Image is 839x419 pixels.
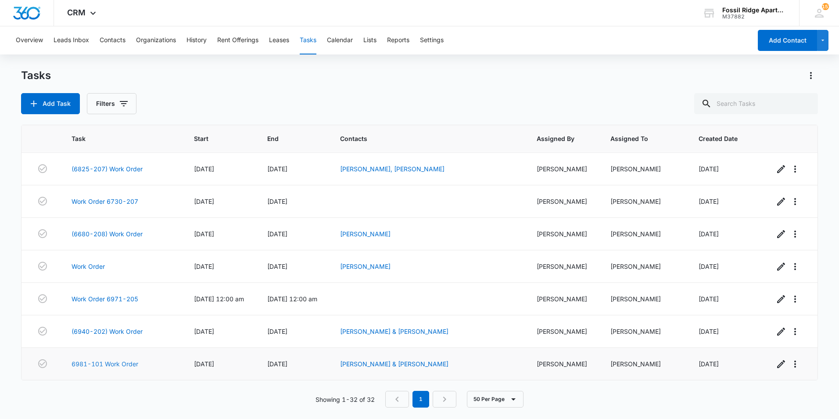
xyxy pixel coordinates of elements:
[72,164,143,173] a: (6825-207) Work Order
[804,69,818,83] button: Actions
[537,197,589,206] div: [PERSON_NAME]
[67,8,86,17] span: CRM
[610,197,678,206] div: [PERSON_NAME]
[269,26,289,54] button: Leases
[300,26,316,54] button: Tasks
[21,93,80,114] button: Add Task
[340,230,391,238] a: [PERSON_NAME]
[194,295,244,303] span: [DATE] 12:00 am
[72,262,105,271] a: Work Order
[72,294,138,303] a: Work Order 6971-205
[340,328,448,335] a: [PERSON_NAME] & [PERSON_NAME]
[420,26,444,54] button: Settings
[537,359,589,368] div: [PERSON_NAME]
[699,328,719,335] span: [DATE]
[267,328,287,335] span: [DATE]
[537,327,589,336] div: [PERSON_NAME]
[267,230,287,238] span: [DATE]
[722,7,786,14] div: account name
[194,230,214,238] span: [DATE]
[694,93,818,114] input: Search Tasks
[722,14,786,20] div: account id
[72,197,138,206] a: Work Order 6730-207
[340,360,448,368] a: [PERSON_NAME] & [PERSON_NAME]
[385,391,456,408] nav: Pagination
[363,26,376,54] button: Lists
[699,165,719,173] span: [DATE]
[194,263,214,270] span: [DATE]
[21,69,51,82] h1: Tasks
[387,26,409,54] button: Reports
[758,30,817,51] button: Add Contact
[699,295,719,303] span: [DATE]
[267,263,287,270] span: [DATE]
[194,360,214,368] span: [DATE]
[340,165,445,173] a: [PERSON_NAME], [PERSON_NAME]
[194,198,214,205] span: [DATE]
[699,230,719,238] span: [DATE]
[467,391,523,408] button: 50 Per Page
[340,263,391,270] a: [PERSON_NAME]
[194,328,214,335] span: [DATE]
[267,165,287,173] span: [DATE]
[136,26,176,54] button: Organizations
[267,360,287,368] span: [DATE]
[72,359,138,368] a: 6981-101 Work Order
[54,26,89,54] button: Leads Inbox
[412,391,429,408] em: 1
[537,229,589,238] div: [PERSON_NAME]
[72,327,143,336] a: (6940-202) Work Order
[316,395,375,404] p: Showing 1-32 of 32
[537,164,589,173] div: [PERSON_NAME]
[610,164,678,173] div: [PERSON_NAME]
[610,294,678,303] div: [PERSON_NAME]
[822,3,829,10] div: notifications count
[100,26,125,54] button: Contacts
[822,3,829,10] span: 151
[87,93,136,114] button: Filters
[537,294,589,303] div: [PERSON_NAME]
[699,198,719,205] span: [DATE]
[267,198,287,205] span: [DATE]
[699,360,719,368] span: [DATE]
[699,134,740,143] span: Created Date
[610,229,678,238] div: [PERSON_NAME]
[610,134,665,143] span: Assigned To
[537,262,589,271] div: [PERSON_NAME]
[186,26,207,54] button: History
[610,262,678,271] div: [PERSON_NAME]
[340,134,502,143] span: Contacts
[217,26,258,54] button: Rent Offerings
[327,26,353,54] button: Calendar
[72,229,143,238] a: (6680-208) Work Order
[610,327,678,336] div: [PERSON_NAME]
[16,26,43,54] button: Overview
[72,134,160,143] span: Task
[267,295,317,303] span: [DATE] 12:00 am
[194,165,214,173] span: [DATE]
[537,134,577,143] span: Assigned By
[610,359,678,368] div: [PERSON_NAME]
[194,134,233,143] span: Start
[699,263,719,270] span: [DATE]
[267,134,307,143] span: End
